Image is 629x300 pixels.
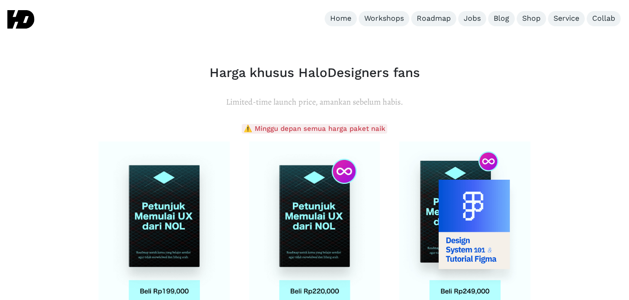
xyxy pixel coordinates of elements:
[98,65,531,81] h2: Harga khusus HaloDesigners fans
[587,11,621,26] a: Collab
[494,14,509,24] div: Blog
[548,11,585,26] a: Service
[359,11,409,26] a: Workshops
[325,11,357,26] a: Home
[98,95,531,109] p: Limited-time launch price, amankan sebelum habis.
[488,11,515,26] a: Blog
[517,11,546,26] a: Shop
[330,14,351,24] div: Home
[364,14,404,24] div: Workshops
[522,14,541,24] div: Shop
[592,14,615,24] div: Collab
[417,14,451,24] div: Roadmap
[458,11,486,26] a: Jobs
[411,11,456,26] a: Roadmap
[464,14,481,24] div: Jobs
[553,14,579,24] div: Service
[242,124,387,134] span: ⚠️ Minggu depan semua harga paket naik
